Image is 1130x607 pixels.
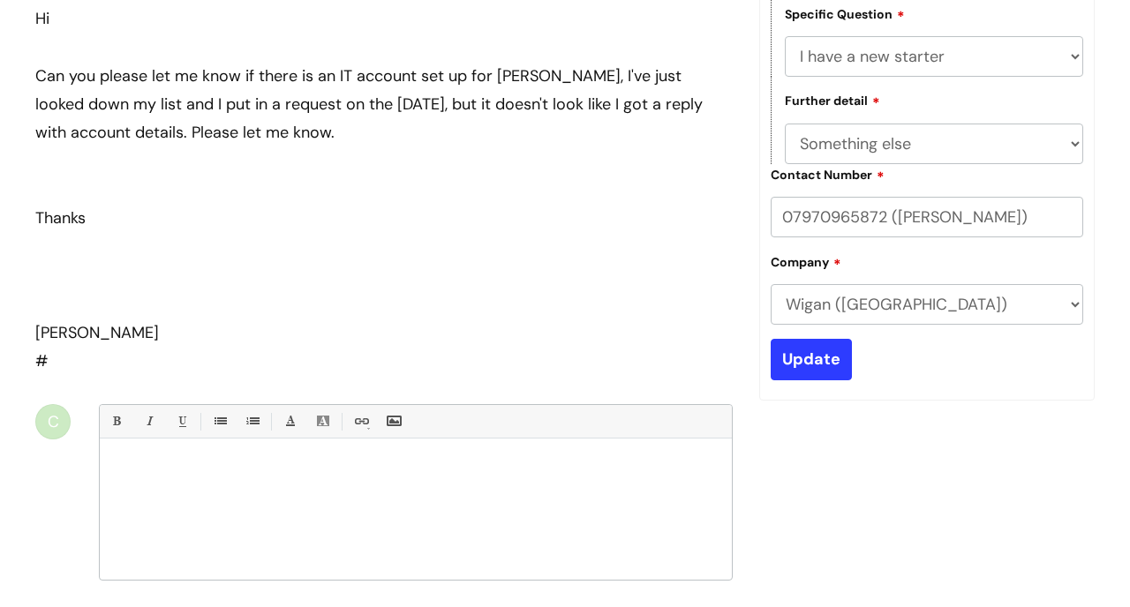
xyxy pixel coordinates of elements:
[771,252,841,270] label: Company
[35,318,733,347] div: [PERSON_NAME]
[35,404,71,439] div: C
[35,4,733,33] div: Hi
[208,410,230,432] a: • Unordered List (⌘⇧7)
[785,4,905,22] label: Specific Question
[785,91,880,109] label: Further detail
[35,4,733,376] div: #
[35,62,733,147] div: Can you please let me know if there is an IT account set up for [PERSON_NAME], I've just looked d...
[771,165,885,183] label: Contact Number
[279,410,301,432] a: Font Color
[105,410,127,432] a: Bold (⌘B)
[138,410,160,432] a: Italic (⌘I)
[350,410,372,432] a: Link
[382,410,404,432] a: Insert Image...
[771,339,852,379] input: Update
[170,410,192,432] a: Underline(⌘U)
[35,204,733,232] div: Thanks
[241,410,263,432] a: 1. Ordered List (⌘⇧8)
[312,410,334,432] a: Back Color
